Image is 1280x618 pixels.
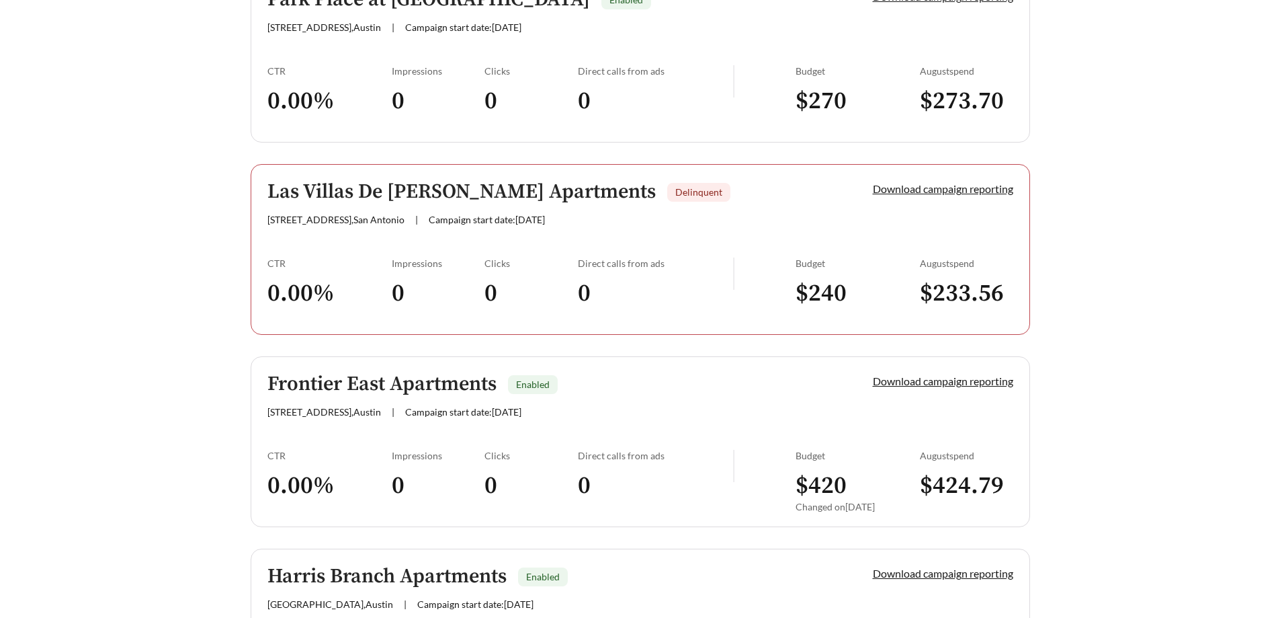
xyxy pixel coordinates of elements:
[392,471,485,501] h3: 0
[267,214,404,225] span: [STREET_ADDRESS] , San Antonio
[267,471,392,501] h3: 0.00 %
[796,501,920,512] div: Changed on [DATE]
[578,471,733,501] h3: 0
[404,598,407,610] span: |
[392,278,485,309] h3: 0
[392,450,485,461] div: Impressions
[267,598,393,610] span: [GEOGRAPHIC_DATA] , Austin
[267,406,381,418] span: [STREET_ADDRESS] , Austin
[251,356,1030,527] a: Frontier East ApartmentsEnabled[STREET_ADDRESS],Austin|Campaign start date:[DATE]Download campaig...
[578,65,733,77] div: Direct calls from ads
[578,86,733,116] h3: 0
[675,186,722,198] span: Delinquent
[405,22,521,33] span: Campaign start date: [DATE]
[796,258,920,269] div: Budget
[267,278,392,309] h3: 0.00 %
[267,258,392,269] div: CTR
[405,406,521,418] span: Campaign start date: [DATE]
[920,450,1013,461] div: August spend
[267,65,392,77] div: CTR
[796,278,920,309] h3: $ 240
[484,278,578,309] h3: 0
[267,86,392,116] h3: 0.00 %
[484,65,578,77] div: Clicks
[484,86,578,116] h3: 0
[251,164,1030,335] a: Las Villas De [PERSON_NAME] ApartmentsDelinquent[STREET_ADDRESS],San Antonio|Campaign start date:...
[873,182,1013,195] a: Download campaign reporting
[796,86,920,116] h3: $ 270
[920,86,1013,116] h3: $ 273.70
[484,471,578,501] h3: 0
[578,450,733,461] div: Direct calls from ads
[417,598,534,610] span: Campaign start date: [DATE]
[267,566,507,588] h5: Harris Branch Apartments
[920,278,1013,309] h3: $ 233.56
[733,450,734,482] img: line
[578,278,733,309] h3: 0
[578,258,733,269] div: Direct calls from ads
[392,22,394,33] span: |
[267,450,392,461] div: CTR
[796,450,920,461] div: Budget
[415,214,418,225] span: |
[526,571,560,582] span: Enabled
[516,379,550,390] span: Enabled
[484,258,578,269] div: Clicks
[920,65,1013,77] div: August spend
[796,471,920,501] h3: $ 420
[267,22,381,33] span: [STREET_ADDRESS] , Austin
[873,375,1013,387] a: Download campaign reporting
[267,181,656,203] h5: Las Villas De [PERSON_NAME] Apartments
[392,86,485,116] h3: 0
[796,65,920,77] div: Budget
[392,406,394,418] span: |
[484,450,578,461] div: Clicks
[392,258,485,269] div: Impressions
[267,373,497,395] h5: Frontier East Apartments
[873,567,1013,580] a: Download campaign reporting
[429,214,545,225] span: Campaign start date: [DATE]
[392,65,485,77] div: Impressions
[920,471,1013,501] h3: $ 424.79
[733,258,734,290] img: line
[733,65,734,98] img: line
[920,258,1013,269] div: August spend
